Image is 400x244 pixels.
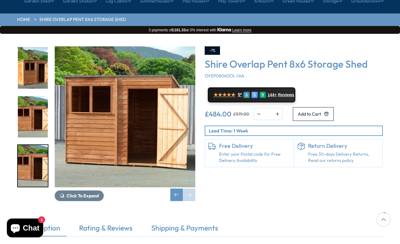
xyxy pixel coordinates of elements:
[17,144,48,187] div: 9 / 9
[39,17,126,23] a: Shire Overlap Pent 8x6 Storage Shed
[260,92,266,98] div: R
[219,151,291,164] a: Enter your Postal code for Free Delivery Availability
[5,219,45,239] inbox-online-store-chat: Shopify online store chat
[267,92,277,97] span: 144+
[298,112,321,116] span: Add to Cart
[17,96,48,138] div: 8 / 9
[252,92,258,98] div: E
[55,46,195,187] img: Shire Overlap Pent 8x6 Storage Shed - Best Shed
[308,151,380,164] p: Free 30-days Delivery Returns, Read our returns policy.
[308,143,380,149] h6: Return Delivery
[55,46,195,201] div: 9 / 9
[170,189,183,201] div: Previous slide
[205,73,244,79] span: OVEP0806DOL-1AA
[219,143,291,149] h6: Free Delivery
[205,58,383,70] h3: Shire Overlap Pent 8x6 Storage Shed
[145,223,224,236] a: Shipping & Payments
[213,92,235,98] span: ★★★★★
[205,46,220,55] div: -7%
[205,111,232,117] ins: £484.00
[18,47,48,89] img: DSC_0145_493297c9-36cd-4714-936f-36c4d46b7e3e_200x200.jpg
[18,96,48,138] img: DSC_0146_1152edbc-1a9b-43c3-8cee-c4eaae20845b_200x200.jpg
[18,145,48,187] img: DSC_0147_ee67f093-77fd-43be-b000-8de497a48857_200x200.jpg
[183,189,195,201] div: Next slide
[17,17,30,23] a: HOME
[293,107,334,121] button: Add to Cart
[17,46,48,89] div: 7 / 9
[208,87,295,102] a: ★★★★★ 5* G E R 144+ Reviews
[73,223,139,236] a: Rating & Reviews
[67,193,99,199] span: Click To Expand
[278,92,294,97] span: Reviews
[233,112,249,116] del: £519.00
[243,92,250,98] div: G
[55,190,104,201] button: Click To Expand
[209,127,382,134] p: Lead Time: 1 Week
